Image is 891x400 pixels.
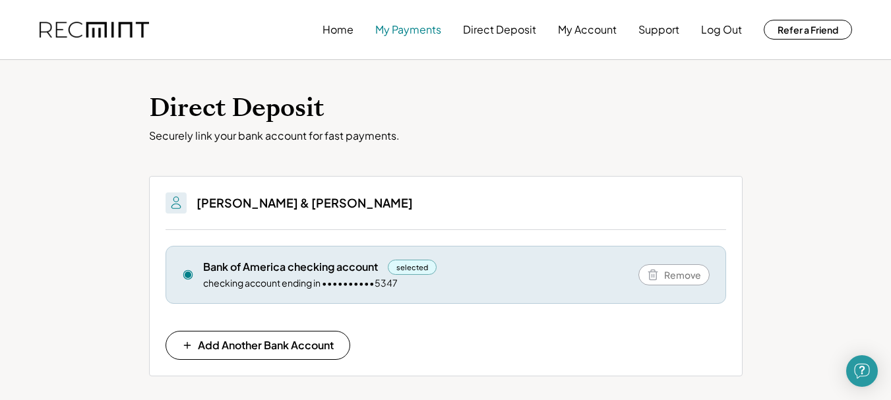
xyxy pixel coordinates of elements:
[375,16,441,43] button: My Payments
[149,129,743,143] div: Securely link your bank account for fast payments.
[166,331,350,360] button: Add Another Bank Account
[168,195,184,211] img: People.svg
[149,93,743,124] h1: Direct Deposit
[388,260,437,275] div: selected
[197,195,413,210] h3: [PERSON_NAME] & [PERSON_NAME]
[764,20,852,40] button: Refer a Friend
[463,16,536,43] button: Direct Deposit
[701,16,742,43] button: Log Out
[198,340,334,351] span: Add Another Bank Account
[638,16,679,43] button: Support
[323,16,353,43] button: Home
[664,270,701,279] span: Remove
[558,16,617,43] button: My Account
[846,355,878,387] div: Open Intercom Messenger
[203,277,398,290] div: checking account ending in ••••••••••5347
[638,264,710,285] button: Remove
[203,260,378,274] div: Bank of America checking account
[40,22,149,38] img: recmint-logotype%403x.png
